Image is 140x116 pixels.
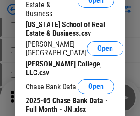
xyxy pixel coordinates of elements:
div: [PERSON_NAME] College, LLC.csv [26,60,114,77]
div: [PERSON_NAME][GEOGRAPHIC_DATA] [26,40,87,57]
button: Open [87,41,123,56]
span: Open [97,45,113,52]
span: Open [88,83,104,90]
div: 2025-05 Chase Bank Data - Full Month - JN.xlsx [26,96,114,114]
div: Chase Bank Data [26,83,76,91]
button: Open [78,79,114,94]
div: [US_STATE] School of Real Estate & Business.csv [26,20,114,38]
